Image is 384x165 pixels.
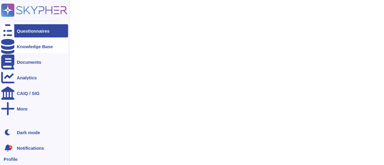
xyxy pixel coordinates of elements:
[1,55,68,69] a: Documents
[9,146,12,149] div: 9+
[1,71,68,84] a: Analytics
[1,24,68,37] a: Questionnaires
[17,146,44,150] span: Notifications
[17,44,53,49] div: Knowledge Base
[17,91,40,96] div: CAIQ / SIG
[17,29,49,33] div: Questionnaires
[1,87,68,100] a: CAIQ / SIG
[17,60,41,64] div: Documents
[1,40,68,53] a: Knowledge Base
[17,130,40,135] div: Dark mode
[17,107,28,111] div: More
[17,75,37,80] div: Analytics
[4,157,18,161] span: Profile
